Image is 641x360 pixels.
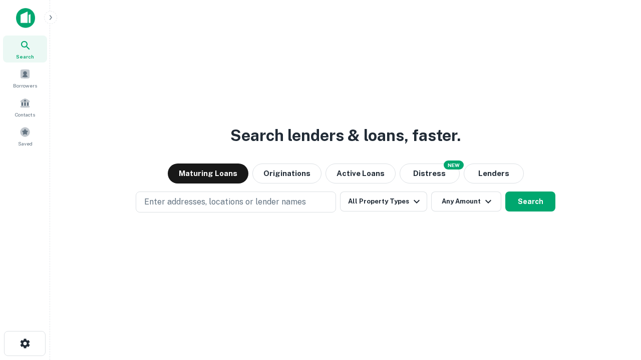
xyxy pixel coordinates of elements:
[3,122,47,149] a: Saved
[340,191,427,211] button: All Property Types
[168,163,248,183] button: Maturing Loans
[464,163,524,183] button: Lenders
[3,64,47,91] a: Borrowers
[3,93,47,120] a: Contacts
[444,160,464,169] div: NEW
[15,110,35,118] span: Contacts
[3,35,47,62] a: Search
[18,139,33,147] span: Saved
[431,191,501,211] button: Any Amount
[144,196,306,208] p: Enter addresses, locations or lender names
[16,52,34,60] span: Search
[136,191,336,212] button: Enter addresses, locations or lender names
[505,191,555,211] button: Search
[252,163,322,183] button: Originations
[400,163,460,183] button: Search distressed loans with lien and other non-mortgage details.
[16,8,35,28] img: capitalize-icon.png
[230,123,461,147] h3: Search lenders & loans, faster.
[13,81,37,89] span: Borrowers
[326,163,396,183] button: Active Loans
[591,280,641,328] iframe: Chat Widget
